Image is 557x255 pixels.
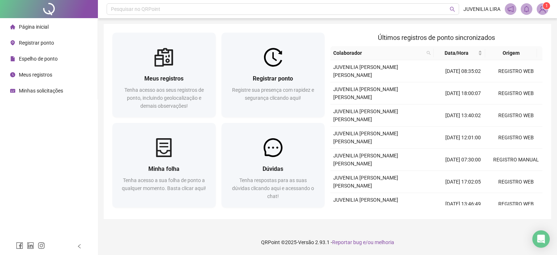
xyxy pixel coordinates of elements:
td: REGISTRO WEB [490,193,542,215]
span: Registrar ponto [19,40,54,46]
a: DúvidasTenha respostas para as suas dúvidas clicando aqui e acessando o chat! [222,123,325,207]
span: linkedin [27,242,34,249]
td: [DATE] 18:00:07 [437,82,490,104]
span: Minhas solicitações [19,88,63,94]
td: [DATE] 13:40:02 [437,104,490,127]
span: JUVENILIA [PERSON_NAME] [PERSON_NAME] [333,153,398,166]
td: REGISTRO WEB [490,104,542,127]
th: Origem [485,46,537,60]
span: Dúvidas [263,165,283,172]
span: Registrar ponto [253,75,293,82]
span: home [10,24,15,29]
td: REGISTRO MANUAL [490,149,542,171]
span: 1 [545,3,548,8]
td: [DATE] 17:02:05 [437,171,490,193]
span: Meus registros [144,75,183,82]
span: JUVENILIA [PERSON_NAME] [PERSON_NAME] [333,64,398,78]
span: notification [507,6,514,12]
td: REGISTRO WEB [490,60,542,82]
span: Data/Hora [437,49,476,57]
span: JUVENILIA [PERSON_NAME] [PERSON_NAME] [333,197,398,211]
span: Tenha acesso aos seus registros de ponto, incluindo geolocalização e demais observações! [124,87,204,109]
img: 63970 [537,4,548,15]
span: search [426,51,431,55]
span: Minha folha [148,165,180,172]
span: Tenha acesso a sua folha de ponto a qualquer momento. Basta clicar aqui! [122,177,206,191]
span: Espelho de ponto [19,56,58,62]
span: JUVENILIA [PERSON_NAME] [PERSON_NAME] [333,86,398,100]
span: Tenha respostas para as suas dúvidas clicando aqui e acessando o chat! [232,177,314,199]
span: search [425,48,432,58]
span: Reportar bug e/ou melhoria [332,239,394,245]
td: [DATE] 13:46:49 [437,193,490,215]
span: Meus registros [19,72,52,78]
a: Meus registrosTenha acesso aos seus registros de ponto, incluindo geolocalização e demais observa... [112,33,216,117]
th: Data/Hora [434,46,485,60]
span: schedule [10,88,15,93]
span: instagram [38,242,45,249]
div: Open Intercom Messenger [532,230,550,248]
a: Registrar pontoRegistre sua presença com rapidez e segurança clicando aqui! [222,33,325,117]
td: [DATE] 07:30:00 [437,149,490,171]
span: clock-circle [10,72,15,77]
td: REGISTRO WEB [490,127,542,149]
span: environment [10,40,15,45]
span: search [450,7,455,12]
span: left [77,244,82,249]
span: Últimos registros de ponto sincronizados [378,34,495,41]
span: Versão [298,239,314,245]
span: JUVENILIA LIRA [463,5,500,13]
td: REGISTRO WEB [490,82,542,104]
span: Colaborador [333,49,424,57]
span: Registre sua presença com rapidez e segurança clicando aqui! [232,87,314,101]
span: bell [523,6,530,12]
span: facebook [16,242,23,249]
span: JUVENILIA [PERSON_NAME] [PERSON_NAME] [333,131,398,144]
a: Minha folhaTenha acesso a sua folha de ponto a qualquer momento. Basta clicar aqui! [112,123,216,207]
span: file [10,56,15,61]
sup: Atualize o seu contato no menu Meus Dados [543,2,550,9]
span: JUVENILIA [PERSON_NAME] [PERSON_NAME] [333,108,398,122]
td: REGISTRO WEB [490,171,542,193]
td: [DATE] 12:01:00 [437,127,490,149]
td: [DATE] 08:35:02 [437,60,490,82]
span: Página inicial [19,24,49,30]
span: JUVENILIA [PERSON_NAME] [PERSON_NAME] [333,175,398,189]
footer: QRPoint © 2025 - 2.93.1 - [98,230,557,255]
